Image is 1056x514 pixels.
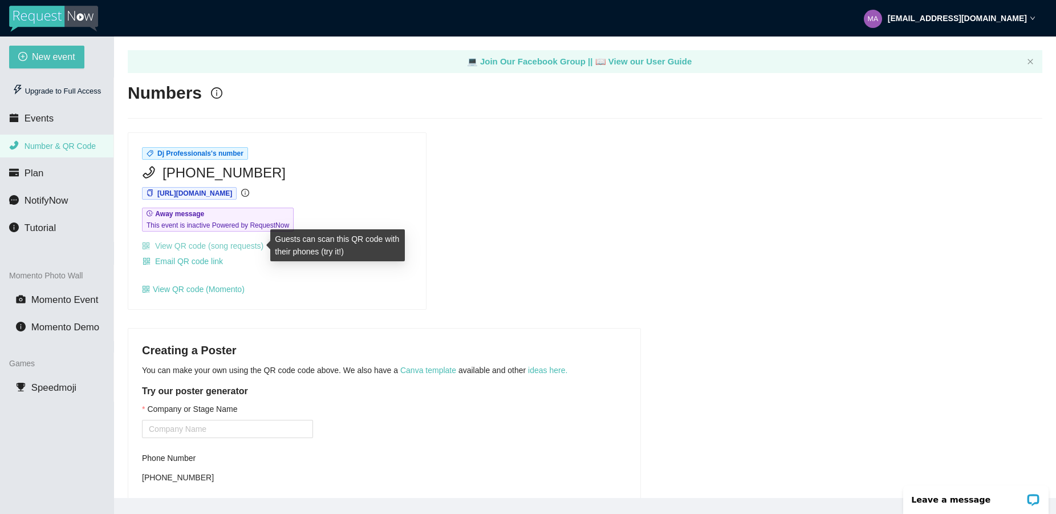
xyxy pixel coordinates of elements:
[142,242,150,250] span: qrcode
[142,252,224,270] button: qrcodeEmail QR code link
[270,229,405,261] div: Guests can scan this QR code with their phones (try it!)
[142,420,313,438] input: Company or Stage Name
[25,222,56,233] span: Tutorial
[142,165,156,179] span: phone
[1027,58,1034,66] button: close
[143,257,151,266] span: qrcode
[1030,15,1035,21] span: down
[155,255,223,268] span: Email QR code link
[896,478,1056,514] iframe: LiveChat chat widget
[163,162,286,184] span: [PHONE_NUMBER]
[467,56,595,66] a: laptop Join Our Facebook Group ||
[142,285,150,293] span: qrcode
[147,150,153,157] span: tag
[142,285,245,294] a: qrcodeView QR code (Momento)
[9,195,19,205] span: message
[142,469,313,486] div: [PHONE_NUMBER]
[9,46,84,68] button: plus-circleNew event
[13,84,23,95] span: thunderbolt
[18,52,27,63] span: plus-circle
[16,294,26,304] span: camera
[211,87,222,99] span: info-circle
[16,322,26,331] span: info-circle
[142,342,627,358] h4: Creating a Poster
[9,222,19,232] span: info-circle
[1027,58,1034,65] span: close
[25,141,96,151] span: Number & QR Code
[147,210,153,217] span: field-time
[16,382,26,392] span: trophy
[32,50,75,64] span: New event
[31,382,76,393] span: Speedmoji
[147,220,289,231] span: This event is inactive Powered by RequestNow
[241,189,249,197] span: info-circle
[9,113,19,123] span: calendar
[31,294,99,305] span: Momento Event
[142,385,627,398] h5: Try our poster generator
[142,452,313,464] div: Phone Number
[595,56,606,66] span: laptop
[9,6,98,32] img: RequestNow
[528,366,567,375] a: ideas here.
[155,210,204,218] b: Away message
[864,10,882,28] img: b47815c75c843dd9398526cffb3d5017
[142,364,627,377] p: You can make your own using the QR code code above. We also have a available and other
[142,241,263,250] a: qrcode View QR code (song requests)
[888,14,1027,23] strong: [EMAIL_ADDRESS][DOMAIN_NAME]
[142,403,237,415] label: Company or Stage Name
[157,189,232,197] span: [URL][DOMAIN_NAME]
[31,322,99,333] span: Momento Demo
[25,195,68,206] span: NotifyNow
[9,140,19,150] span: phone
[9,168,19,177] span: credit-card
[147,189,153,196] span: copy
[25,168,44,179] span: Plan
[157,149,243,157] span: Dj Professionals's number
[25,113,54,124] span: Events
[128,82,202,105] h2: Numbers
[595,56,692,66] a: laptop View our User Guide
[467,56,478,66] span: laptop
[400,366,456,375] a: Canva template
[9,80,104,103] div: Upgrade to Full Access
